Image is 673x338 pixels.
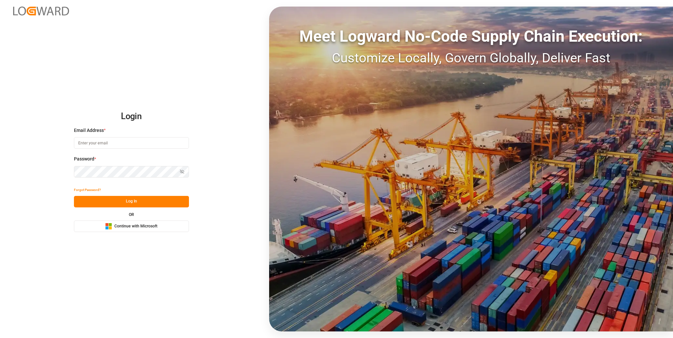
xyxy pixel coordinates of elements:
[74,127,104,134] span: Email Address
[114,223,157,229] span: Continue with Microsoft
[74,221,189,232] button: Continue with Microsoft
[129,213,134,217] small: OR
[269,48,673,68] div: Customize Locally, Govern Globally, Deliver Fast
[74,106,189,127] h2: Login
[74,184,101,196] button: Forgot Password?
[74,156,94,162] span: Password
[269,25,673,48] div: Meet Logward No-Code Supply Chain Execution:
[74,137,189,149] input: Enter your email
[13,7,69,15] img: Logward_new_orange.png
[74,196,189,207] button: Log In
